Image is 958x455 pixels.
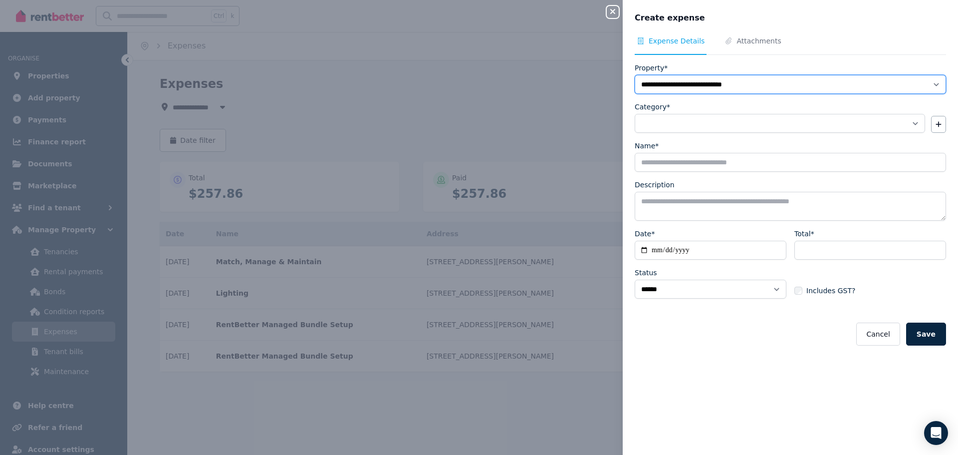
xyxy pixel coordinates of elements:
nav: Tabs [635,36,946,55]
button: Save [906,323,946,346]
button: Cancel [856,323,900,346]
span: Create expense [635,12,705,24]
label: Date* [635,229,655,239]
label: Category* [635,102,670,112]
label: Status [635,268,657,278]
input: Includes GST? [794,287,802,295]
div: Open Intercom Messenger [924,421,948,445]
span: Attachments [736,36,781,46]
span: Includes GST? [806,286,855,296]
label: Name* [635,141,659,151]
label: Property* [635,63,668,73]
label: Total* [794,229,814,239]
label: Description [635,180,675,190]
span: Expense Details [649,36,705,46]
